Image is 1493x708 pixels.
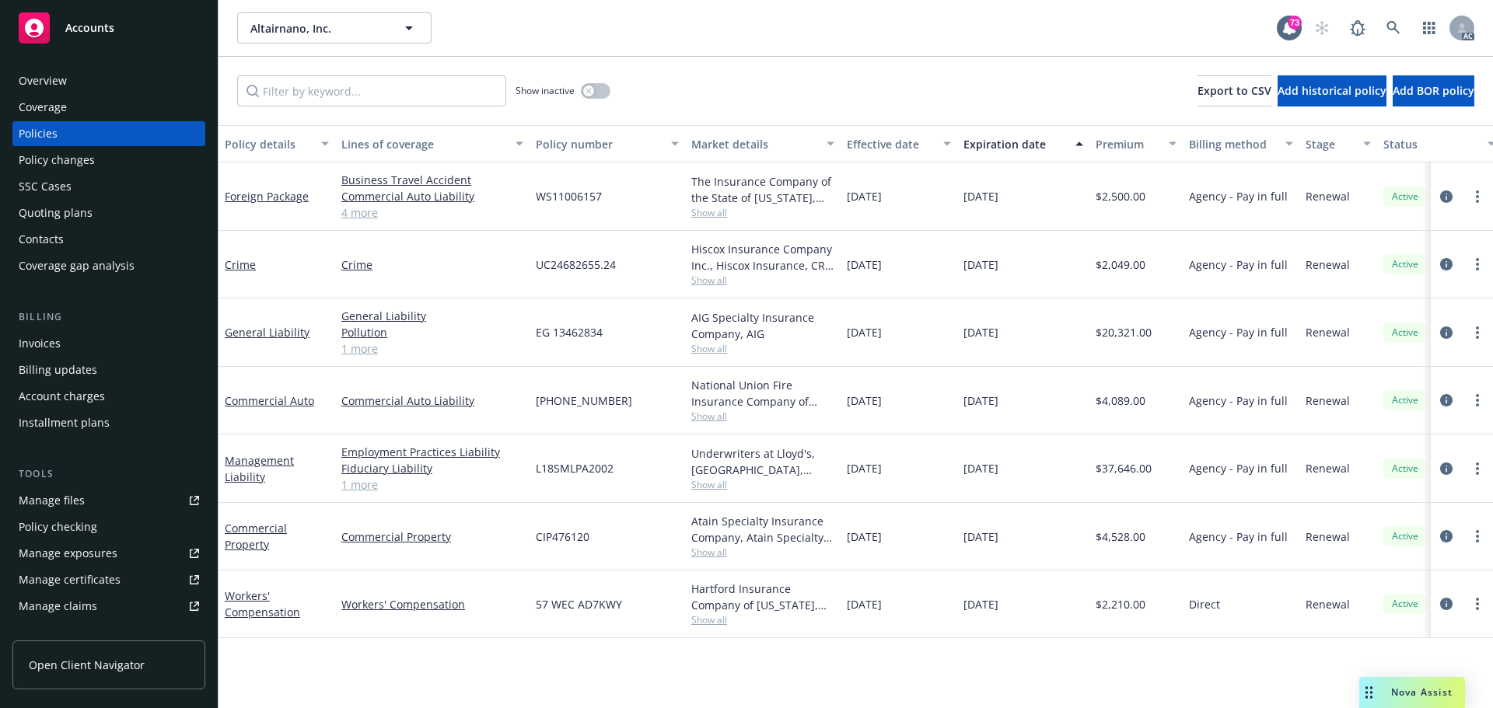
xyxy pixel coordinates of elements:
span: Accounts [65,22,114,34]
span: Altairnano, Inc. [250,20,385,37]
a: Coverage gap analysis [12,253,205,278]
a: Manage BORs [12,620,205,645]
a: more [1468,255,1487,274]
span: Open Client Navigator [29,657,145,673]
div: Premium [1096,136,1159,152]
div: The Insurance Company of the State of [US_STATE], AIG [691,173,834,206]
a: Pollution [341,324,523,340]
a: Overview [12,68,205,93]
span: [DATE] [847,460,882,476]
button: Stage [1299,125,1377,162]
span: Renewal [1306,528,1350,545]
span: $2,210.00 [1096,596,1145,612]
span: [DATE] [963,596,998,612]
span: $4,528.00 [1096,528,1145,545]
span: Active [1390,393,1421,407]
a: Foreign Package [225,189,309,204]
span: UC24682655.24 [536,256,616,273]
a: circleInformation [1437,527,1456,546]
span: [DATE] [963,528,998,545]
a: Coverage [12,95,205,120]
a: Commercial Property [341,528,523,545]
div: SSC Cases [19,174,72,199]
div: Effective date [847,136,934,152]
a: 4 more [341,204,523,221]
span: WS11006157 [536,188,602,204]
span: Active [1390,190,1421,204]
div: Expiration date [963,136,1066,152]
span: Nova Assist [1391,685,1453,699]
div: National Union Fire Insurance Company of [GEOGRAPHIC_DATA], [GEOGRAPHIC_DATA], AIG [691,377,834,410]
a: Billing updates [12,357,205,382]
a: circleInformation [1437,595,1456,613]
button: Policy number [530,125,685,162]
a: circleInformation [1437,323,1456,342]
div: Hartford Insurance Company of [US_STATE], Hartford Insurance Group [691,581,834,613]
span: EG 13462834 [536,324,603,340]
span: [DATE] [963,324,998,340]
span: $20,321.00 [1096,324,1152,340]
div: Overview [19,68,67,93]
span: [DATE] [963,256,998,273]
div: Manage exposures [19,541,117,566]
span: Renewal [1306,256,1350,273]
a: Manage claims [12,594,205,619]
div: Coverage gap analysis [19,253,135,278]
span: Active [1390,257,1421,271]
span: $2,500.00 [1096,188,1145,204]
a: more [1468,187,1487,206]
button: Premium [1089,125,1183,162]
a: Workers' Compensation [341,596,523,612]
div: Market details [691,136,817,152]
a: Policies [12,121,205,146]
a: more [1468,459,1487,478]
a: circleInformation [1437,391,1456,410]
div: Policy number [536,136,662,152]
div: Billing method [1189,136,1276,152]
div: Account charges [19,384,105,409]
div: Policy details [225,136,312,152]
a: Management Liability [225,453,294,484]
a: Accounts [12,6,205,50]
button: Add BOR policy [1393,75,1474,106]
span: $4,089.00 [1096,392,1145,409]
a: Contacts [12,227,205,252]
span: $2,049.00 [1096,256,1145,273]
a: circleInformation [1437,459,1456,478]
span: Renewal [1306,460,1350,476]
a: Manage exposures [12,541,205,566]
div: Policy changes [19,148,95,173]
span: Renewal [1306,188,1350,204]
div: Policies [19,121,58,146]
span: [DATE] [847,392,882,409]
a: circleInformation [1437,187,1456,206]
button: Altairnano, Inc. [237,12,432,44]
div: Coverage [19,95,67,120]
a: Fiduciary Liability [341,460,523,476]
a: Manage certificates [12,567,205,592]
span: Renewal [1306,392,1350,409]
span: Agency - Pay in full [1189,460,1288,476]
span: CIP476120 [536,528,589,545]
span: [DATE] [847,528,882,545]
button: Effective date [841,125,957,162]
a: 1 more [341,476,523,493]
span: Show all [691,613,834,626]
a: Installment plans [12,410,205,435]
a: Quoting plans [12,201,205,225]
div: Billing [12,309,205,325]
span: Agency - Pay in full [1189,324,1288,340]
span: Agency - Pay in full [1189,392,1288,409]
button: Market details [685,125,841,162]
span: Agency - Pay in full [1189,188,1288,204]
a: SSC Cases [12,174,205,199]
a: Search [1378,12,1409,44]
div: Policy checking [19,514,97,539]
span: Direct [1189,596,1220,612]
a: Crime [341,256,523,273]
div: Atain Specialty Insurance Company, Atain Specialty Insurance Company, Burns & [PERSON_NAME] [691,513,834,546]
span: Agency - Pay in full [1189,256,1288,273]
div: Lines of coverage [341,136,506,152]
div: Installment plans [19,410,110,435]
